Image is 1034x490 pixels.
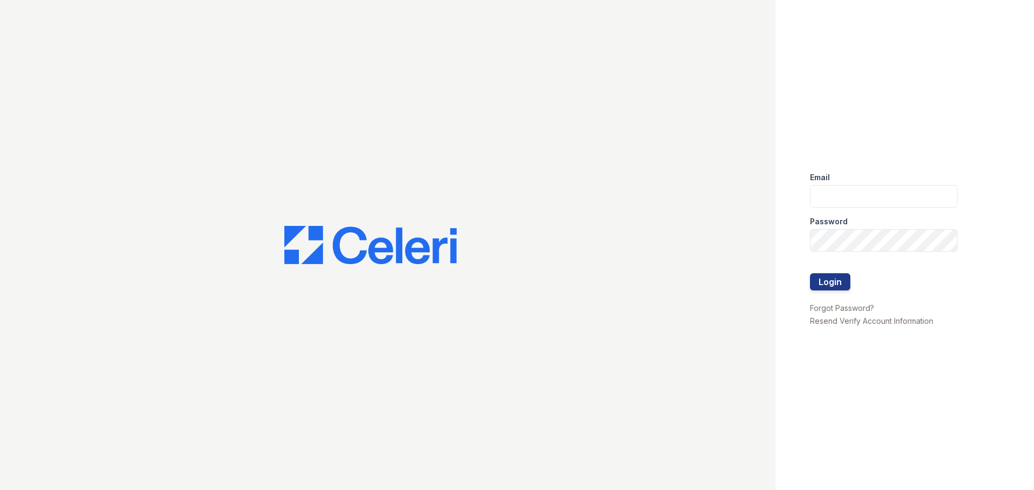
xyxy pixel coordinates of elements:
[810,273,850,290] button: Login
[810,316,933,325] a: Resend Verify Account Information
[810,172,830,183] label: Email
[810,303,874,313] a: Forgot Password?
[810,216,848,227] label: Password
[284,226,457,265] img: CE_Logo_Blue-a8612792a0a2168367f1c8372b55b34899dd931a85d93a1a3d3e32e68fde9ad4.png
